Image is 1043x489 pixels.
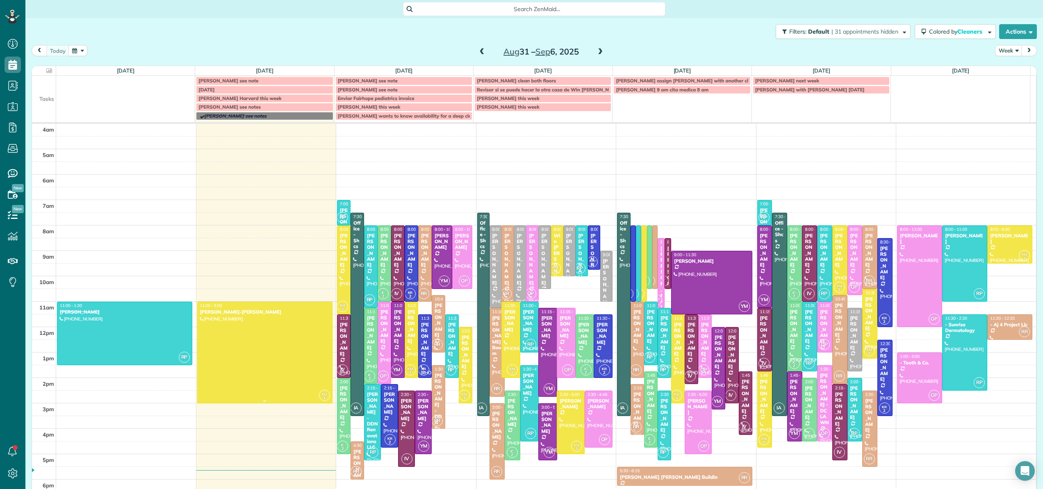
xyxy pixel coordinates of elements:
small: 3 [834,286,845,294]
span: 8:30 - 11:15 [660,239,683,245]
div: [PERSON_NAME] [835,302,845,338]
span: OP [459,275,470,287]
div: [PERSON_NAME] [865,233,875,268]
span: 11:30 - 2:00 [448,316,470,321]
button: prev [32,45,47,56]
small: 3 [507,369,517,377]
a: [DATE] [395,67,413,74]
span: 10:30 - 1:15 [865,290,887,296]
span: IC [792,290,796,295]
span: RR [501,288,512,299]
span: KM [837,284,842,288]
div: [PERSON_NAME] [674,258,750,264]
span: OP [525,288,536,299]
div: [PERSON_NAME] [850,385,860,421]
span: 11:15 - 2:00 [660,309,683,314]
span: Cleaners [957,28,984,35]
span: Enviar Fairhope pediatrics invoice [338,95,414,101]
span: YM [391,364,402,375]
span: 8:00 - 9:45 [591,227,610,232]
span: OP [849,282,860,293]
small: 3 [550,267,560,275]
span: RR [1019,326,1030,337]
span: 7:30 - 3:30 [480,214,500,219]
div: [PERSON_NAME] [339,385,348,421]
span: RR [432,339,443,350]
span: IC [584,366,588,371]
div: [PERSON_NAME] [687,322,696,357]
span: [PERSON_NAME] see notes [204,113,266,119]
span: KM [867,347,872,352]
span: KM [553,265,558,269]
span: 8:00 - 11:00 [504,227,526,232]
span: OP [819,339,830,350]
div: [PERSON_NAME] [541,233,548,286]
div: Office - Shcs [480,220,487,250]
div: [PERSON_NAME] [523,373,536,396]
div: [PERSON_NAME] - [GEOGRAPHIC_DATA] [603,258,610,382]
span: [PERSON_NAME] this week [477,95,540,101]
span: [PERSON_NAME] 9 am cita medica 8 am [616,86,708,93]
span: RP [574,263,585,274]
div: [PERSON_NAME] [380,233,389,268]
div: [PERSON_NAME] [394,309,402,344]
span: RP [644,352,655,363]
span: 7:00 - 8:00 [760,201,780,207]
span: 11:15 - 2:45 [492,309,515,314]
div: [PERSON_NAME] [760,379,770,414]
div: [PERSON_NAME] [461,334,470,370]
div: [PERSON_NAME] [633,309,642,344]
div: [PERSON_NAME] [804,309,815,344]
button: Week [995,45,1022,56]
span: RP [179,352,190,363]
span: 1:30 - 4:30 [523,366,543,372]
span: RP [819,288,830,299]
span: 12:30 - 3:30 [880,341,902,346]
div: [PERSON_NAME] - DC LAWN [820,373,830,425]
span: 11:00 - 2:00 [633,303,656,308]
div: [PERSON_NAME] [990,233,1030,245]
span: 8:00 - 10:30 [455,227,477,232]
span: 8:00 - 10:30 [655,227,677,232]
div: [PERSON_NAME] [633,233,634,309]
span: 8:00 - 11:00 [529,227,551,232]
span: [PERSON_NAME] assign [PERSON_NAME] with another cleaner [616,77,761,84]
span: [PERSON_NAME] next week [755,77,819,84]
div: [PERSON_NAME] [596,322,610,346]
span: 8:00 - 11:00 [394,227,416,232]
span: 8:00 - 11:00 [945,227,967,232]
span: IC [792,360,796,364]
div: [PERSON_NAME] [850,233,860,268]
div: [PERSON_NAME] [850,315,860,350]
span: [PERSON_NAME] see notes [198,104,261,110]
div: [PERSON_NAME] [492,233,499,286]
div: [PERSON_NAME] [566,233,573,286]
div: [PERSON_NAME] [367,315,375,350]
div: [PERSON_NAME] [647,309,655,344]
div: [PERSON_NAME]-[PERSON_NAME] [200,309,330,315]
a: [DATE] [952,67,970,74]
small: 2 [581,369,591,377]
span: 11:15 - 1:45 [850,309,872,314]
span: 11:00 - 2:00 [394,303,416,308]
span: KM [510,366,515,371]
span: RR [631,364,642,375]
span: IC [382,290,385,295]
span: 12:00 - 3:00 [728,328,750,334]
span: IV [725,390,736,401]
span: 11:00 - 2:00 [504,303,526,308]
span: 11:15 - 2:15 [367,309,389,314]
div: [PERSON_NAME] [448,322,456,357]
span: 2:00 - 4:30 [805,379,824,384]
a: [DATE] [534,67,552,74]
div: [PERSON_NAME] [421,322,429,357]
span: 8:00 - 11:15 [760,227,782,232]
span: 8:00 - 11:00 [633,227,656,232]
span: 1:30 - 4:30 [820,366,840,372]
div: [PERSON_NAME] [523,309,536,333]
span: 11:00 - 1:30 [647,303,669,308]
span: 1:45 - 4:45 [647,373,667,378]
div: [PERSON_NAME] [367,233,375,268]
div: [PERSON_NAME] [760,233,770,268]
